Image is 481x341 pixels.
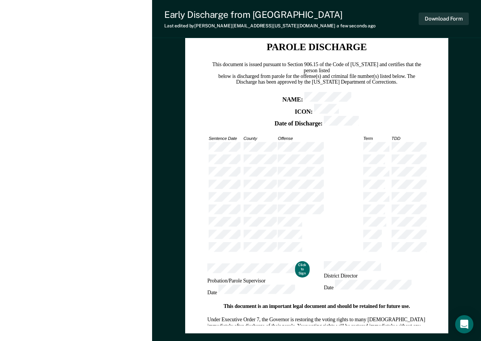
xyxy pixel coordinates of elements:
div: Date [207,284,310,296]
span: NAME: [282,96,303,103]
span: ICON: [295,108,313,114]
button: Download Form [419,13,469,25]
span: Date of Discharge: [275,120,322,127]
div: Date [324,279,426,291]
button: Click to Sign [295,261,309,278]
div: Open Intercom Messenger [455,315,473,333]
span: a few seconds ago [337,23,376,29]
div: Probation/Parole Supervisor [207,278,310,284]
div: District Director [324,273,426,279]
th: Term [362,135,391,141]
div: Last edited by [PERSON_NAME][EMAIL_ADDRESS][US_STATE][DOMAIN_NAME] [164,23,376,29]
div: Early Discharge from [GEOGRAPHIC_DATA] [164,9,376,20]
th: Sentence Date [208,135,243,141]
div: This document is issued pursuant to Section 906.15 of the Code of [US_STATE] and certifies that t... [207,62,426,85]
th: Offense [277,135,362,141]
th: County [243,135,278,141]
th: TDD [391,135,427,141]
div: Parole Discharge [267,41,367,54]
div: This document is an important legal document and should be retained for future use. [223,303,410,310]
